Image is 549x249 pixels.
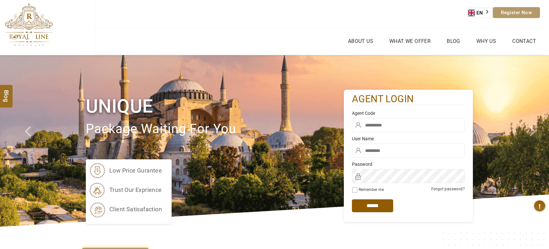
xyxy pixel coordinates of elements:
a: Register Now [493,7,540,18]
div: Language [468,8,493,18]
aside: Language selected: English [468,8,493,18]
li: trust our exprience [89,182,162,198]
span: Blog [2,90,11,95]
a: Check next image [522,55,549,227]
a: What we Offer [388,36,432,46]
a: Check next prev [16,55,44,227]
label: Password [352,161,465,167]
label: Remember me [359,187,384,192]
li: client satisafaction [89,201,162,217]
label: Agent Code [352,110,465,116]
a: Why Us [475,36,498,46]
p: package waiting for you [86,118,344,140]
img: The Royal Line Holidays [5,3,53,46]
a: About Us [346,36,375,46]
label: User Name [352,135,465,142]
a: Contact [511,36,538,46]
h1: Unique [86,94,344,118]
a: EN [468,8,493,18]
a: Forgot password? [431,187,465,191]
li: low price gurantee [89,163,162,179]
h2: agent login [352,93,465,105]
a: Blog [445,36,462,46]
